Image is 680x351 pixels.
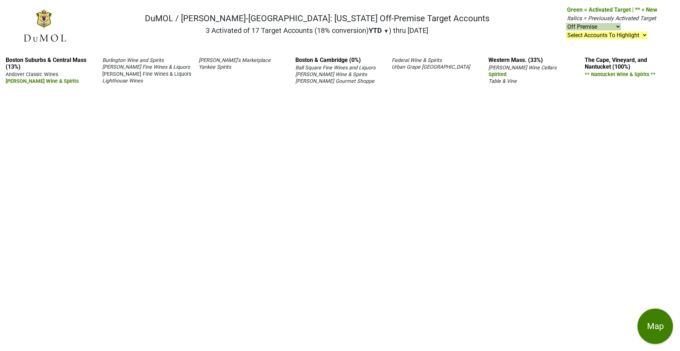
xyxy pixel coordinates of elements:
[585,71,656,77] span: ** Nantucket Wine & Spirits **
[488,78,517,84] span: Table & Vine
[637,309,673,344] button: Map
[295,71,367,77] span: [PERSON_NAME] Wine & Spirits
[295,65,375,71] span: Ball Square Fine Wines and Liquors
[102,71,191,77] span: [PERSON_NAME] Fine Wines & Liquors
[145,13,489,24] h1: DuMOL / [PERSON_NAME]-[GEOGRAPHIC_DATA]: [US_STATE] Off-Premise Target Accounts
[392,64,470,70] span: Urban Grape [GEOGRAPHIC_DATA]
[295,78,374,84] span: [PERSON_NAME] Gourmet Shoppe
[102,78,143,84] span: Lighthouse Wines
[567,6,657,13] span: Green = Activated Target | ** = New
[6,78,79,84] span: [PERSON_NAME] Wine & Spirits
[199,57,271,63] span: [PERSON_NAME]'s Marketplace
[567,15,656,22] span: Italics = Previously Activated Target
[102,64,190,70] span: [PERSON_NAME] Fine Wines & Liquors
[392,57,442,63] span: Federal Wine & Spirits
[369,26,382,35] span: YTD
[384,28,389,34] span: ▼
[488,71,506,77] span: Spirited
[488,65,556,71] span: [PERSON_NAME] Wine Cellars
[488,57,543,63] a: Western Mass. (33%)
[295,57,361,63] a: Boston & Cambridge (0%)
[145,26,489,35] h2: 3 Activated of 17 Target Accounts (18% conversion) ) thru [DATE]
[6,57,86,70] a: Boston Suburbs & Central Mass (13%)
[6,71,58,77] span: Andover Classic Wines
[102,57,164,63] span: Burlington Wine and Spirits
[199,64,231,70] span: Yankee Spirits
[23,8,67,43] img: DuMOL
[585,57,647,70] a: The Cape, Vineyard, and Nantucket (100%)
